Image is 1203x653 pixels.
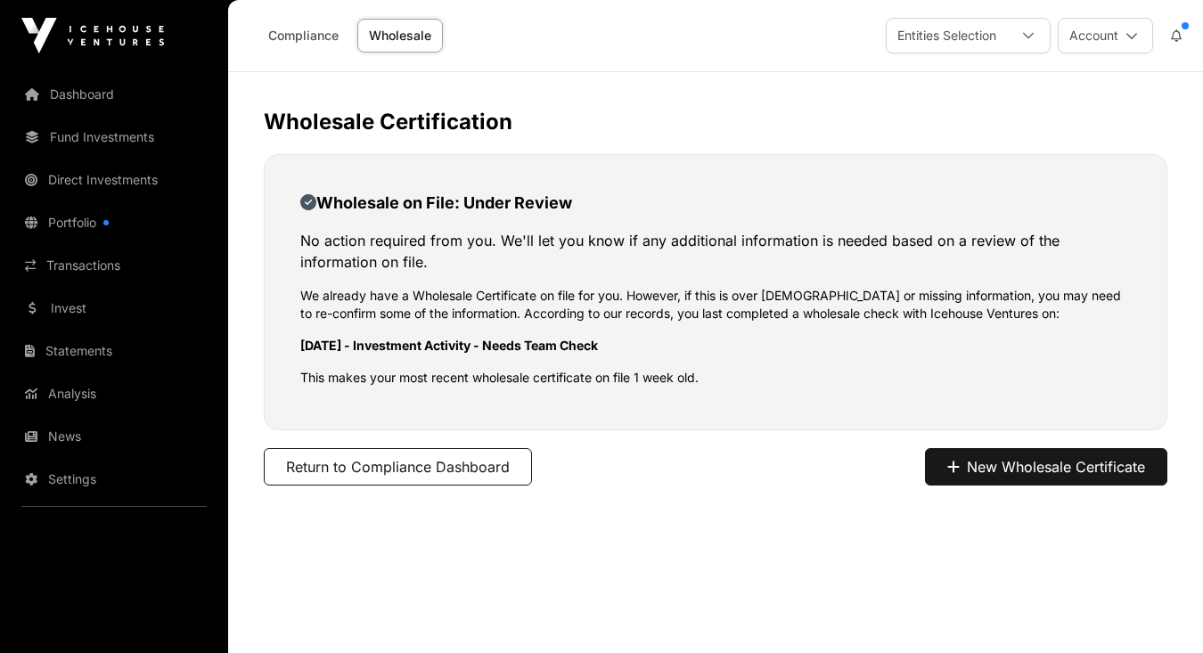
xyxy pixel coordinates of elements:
[14,460,214,499] a: Settings
[357,19,443,53] a: Wholesale
[264,108,1167,136] h2: Wholesale Certification
[300,230,1131,273] p: No action required from you. We'll let you know if any additional information is needed based on ...
[21,18,164,53] img: Icehouse Ventures Logo
[14,203,214,242] a: Portfolio
[300,369,1131,387] p: This makes your most recent wholesale certificate on file 1 week old.
[300,191,1131,216] h2: Wholesale on File: Under Review
[14,160,214,200] a: Direct Investments
[14,417,214,456] a: News
[925,448,1167,486] button: New Wholesale Certificate
[14,289,214,328] a: Invest
[14,246,214,285] a: Transactions
[14,374,214,413] a: Analysis
[264,448,532,486] button: Return to Compliance Dashboard
[1058,18,1153,53] button: Account
[887,19,1007,53] div: Entities Selection
[300,337,1131,355] p: [DATE] - Investment Activity - Needs Team Check
[14,75,214,114] a: Dashboard
[14,118,214,157] a: Fund Investments
[300,287,1131,322] p: We already have a Wholesale Certificate on file for you. However, if this is over [DEMOGRAPHIC_DA...
[257,19,350,53] a: Compliance
[14,331,214,371] a: Statements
